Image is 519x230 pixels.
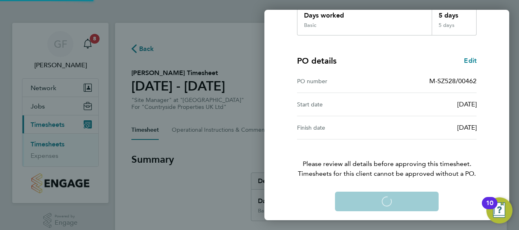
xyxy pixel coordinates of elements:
span: Timesheets for this client cannot be approved without a PO. [287,169,486,179]
div: 5 days [432,22,477,35]
span: Edit [464,57,477,64]
div: [DATE] [387,123,477,133]
div: Days worked [297,4,432,22]
p: Please review all details before approving this timesheet. [287,139,486,179]
div: 10 [486,203,493,214]
button: Open Resource Center, 10 new notifications [486,197,512,223]
div: Finish date [297,123,387,133]
div: Start date [297,100,387,109]
span: M-SZ528/00462 [429,77,477,85]
div: Basic [304,22,316,29]
div: 5 days [432,4,477,22]
h4: PO details [297,55,337,66]
div: PO number [297,76,387,86]
div: [DATE] [387,100,477,109]
a: Edit [464,56,477,66]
